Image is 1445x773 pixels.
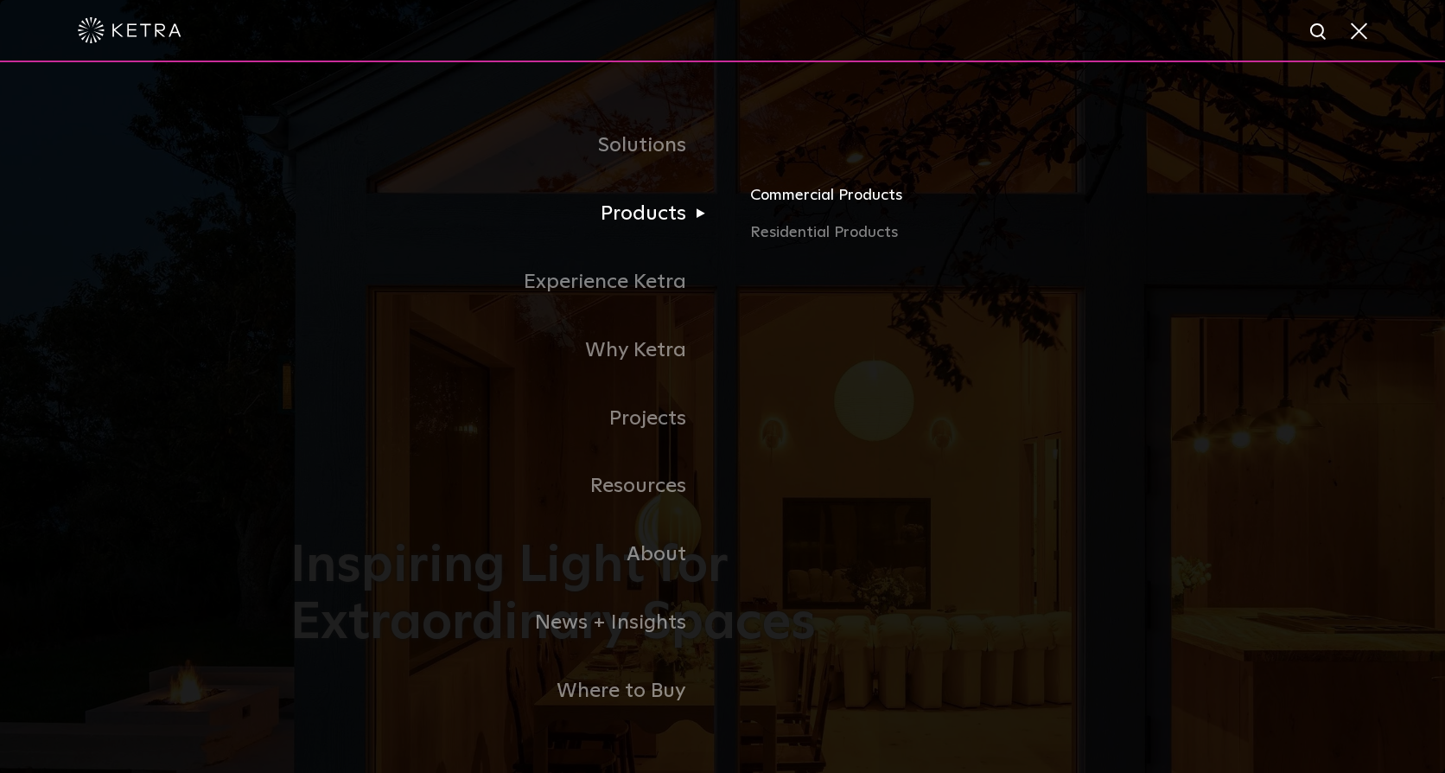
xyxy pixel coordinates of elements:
img: search icon [1308,22,1330,43]
img: ketra-logo-2019-white [78,17,181,43]
a: Projects [290,385,722,453]
a: Resources [290,452,722,521]
a: Where to Buy [290,657,722,725]
div: Navigation Menu [290,112,1155,725]
a: Products [290,180,722,248]
a: Why Ketra [290,316,722,385]
a: Solutions [290,112,722,180]
a: Residential Products [750,220,1155,246]
a: News + Insights [290,589,722,657]
a: Commercial Products [750,182,1155,220]
a: Experience Ketra [290,248,722,316]
a: About [290,521,722,589]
